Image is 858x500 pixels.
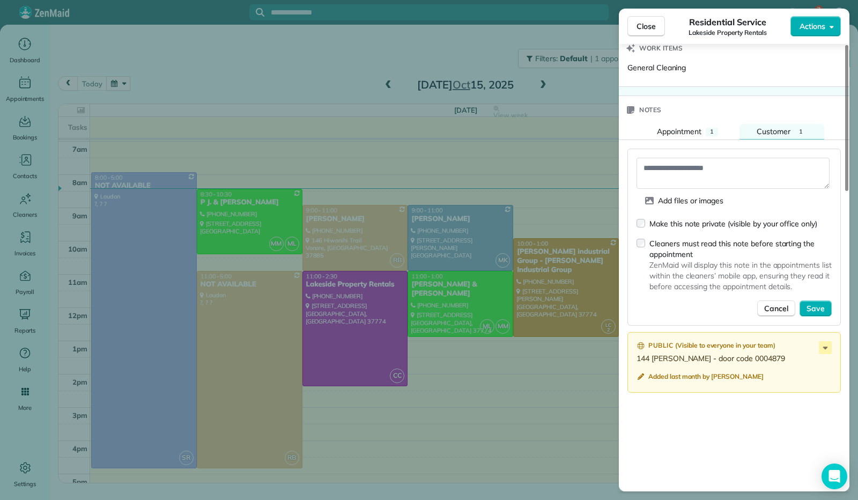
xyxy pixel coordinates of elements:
span: 1 [710,128,714,135]
div: Open Intercom Messenger [822,464,847,489]
span: Cancel [764,303,788,314]
span: 1 [799,128,803,135]
span: General Cleaning [627,63,686,72]
span: ZenMaid will display this note in the appointments list within the cleaners’ mobile app, ensuring... [649,260,832,292]
span: Appointment [657,127,701,136]
span: Customer [757,127,790,136]
button: Close [627,16,665,36]
span: Close [637,21,656,32]
p: 144 [PERSON_NAME] - door code 0004879 [637,353,834,364]
span: ( Visible to everyone in your team ) [675,341,775,351]
button: Cancel [757,300,795,317]
label: Make this note private (visible by your office only) [649,218,817,229]
button: Save [800,300,832,317]
span: Work items [639,43,683,54]
span: Save [807,303,825,314]
label: Cleaners must read this note before starting the appointment [649,238,832,260]
span: Residential Service [689,16,766,28]
span: Lakeside Property Rentals [689,28,767,37]
span: Actions [800,21,825,32]
span: Added last month by [PERSON_NAME] [648,372,764,381]
span: Add files or images [658,195,723,206]
span: Public [648,340,673,351]
button: Added last month by [PERSON_NAME] [637,372,764,383]
button: Add files or images [637,193,732,208]
span: Notes [639,105,662,115]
